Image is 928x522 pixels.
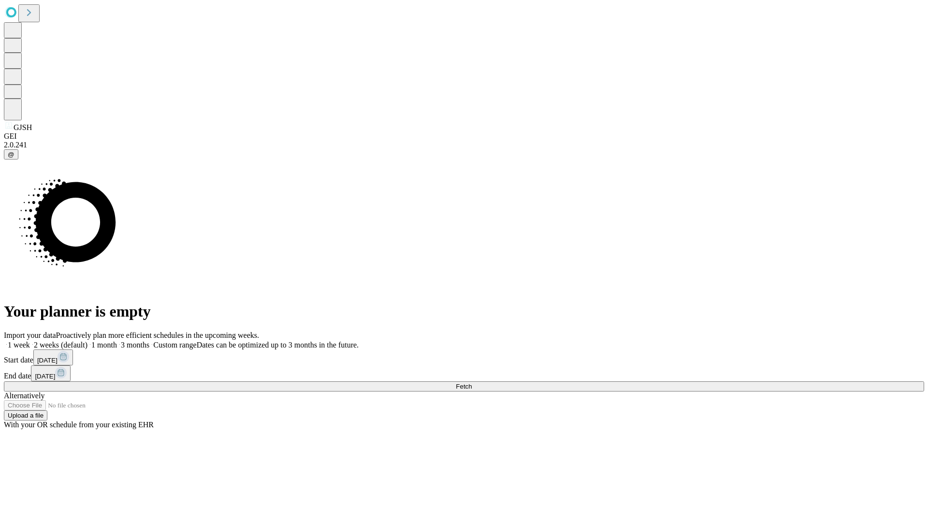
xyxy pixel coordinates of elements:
span: [DATE] [35,373,55,380]
span: 3 months [121,341,149,349]
span: Custom range [153,341,196,349]
div: 2.0.241 [4,141,924,149]
span: Import your data [4,331,56,339]
div: GEI [4,132,924,141]
span: Fetch [456,383,472,390]
span: GJSH [14,123,32,131]
button: [DATE] [31,365,71,381]
span: @ [8,151,14,158]
button: Fetch [4,381,924,391]
span: 1 week [8,341,30,349]
span: 2 weeks (default) [34,341,87,349]
span: 1 month [91,341,117,349]
h1: Your planner is empty [4,303,924,320]
button: @ [4,149,18,159]
span: Dates can be optimized up to 3 months in the future. [197,341,359,349]
div: Start date [4,349,924,365]
span: Proactively plan more efficient schedules in the upcoming weeks. [56,331,259,339]
span: With your OR schedule from your existing EHR [4,420,154,429]
span: Alternatively [4,391,44,400]
button: Upload a file [4,410,47,420]
div: End date [4,365,924,381]
span: [DATE] [37,357,58,364]
button: [DATE] [33,349,73,365]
